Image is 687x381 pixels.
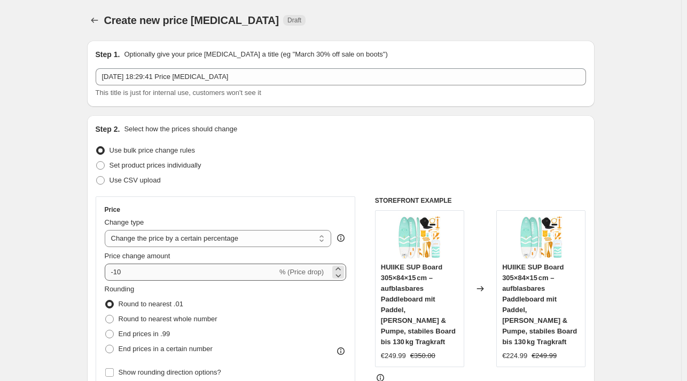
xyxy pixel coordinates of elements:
h2: Step 1. [96,49,120,60]
span: Round to nearest whole number [119,315,217,323]
div: help [335,233,346,243]
span: Round to nearest .01 [119,300,183,308]
span: Change type [105,218,144,226]
strike: €249.99 [532,351,557,361]
h2: Step 2. [96,124,120,134]
p: Select how the prices should change [124,124,237,134]
span: Create new price [MEDICAL_DATA] [104,14,279,26]
span: Set product prices individually [110,161,201,169]
div: €249.99 [381,351,406,361]
p: Optionally give your price [MEDICAL_DATA] a title (eg "March 30% off sale on boots") [124,49,387,60]
button: Price change jobs [87,13,102,28]
h3: Price [105,205,120,214]
div: €224.99 [502,351,527,361]
span: Use bulk price change rules [110,146,195,154]
input: -15 [105,264,277,281]
span: End prices in a certain number [119,345,213,353]
span: HUIIKE SUP Board 305×84×15 cm – aufblasbares Paddleboard mit Paddel, [PERSON_NAME] & Pumpe, stabi... [381,263,456,346]
img: 81LHSbZgm3L_80x.jpg [398,216,441,259]
span: Price change amount [105,252,170,260]
span: Rounding [105,285,135,293]
input: 30% off holiday sale [96,68,586,85]
span: Use CSV upload [110,176,161,184]
span: Draft [287,16,301,25]
span: End prices in .99 [119,330,170,338]
span: HUIIKE SUP Board 305×84×15 cm – aufblasbares Paddleboard mit Paddel, [PERSON_NAME] & Pumpe, stabi... [502,263,577,346]
span: Show rounding direction options? [119,368,221,376]
span: % (Price drop) [279,268,324,276]
img: 81LHSbZgm3L_80x.jpg [520,216,563,259]
strike: €350.00 [410,351,435,361]
h6: STOREFRONT EXAMPLE [375,196,586,205]
span: This title is just for internal use, customers won't see it [96,89,261,97]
